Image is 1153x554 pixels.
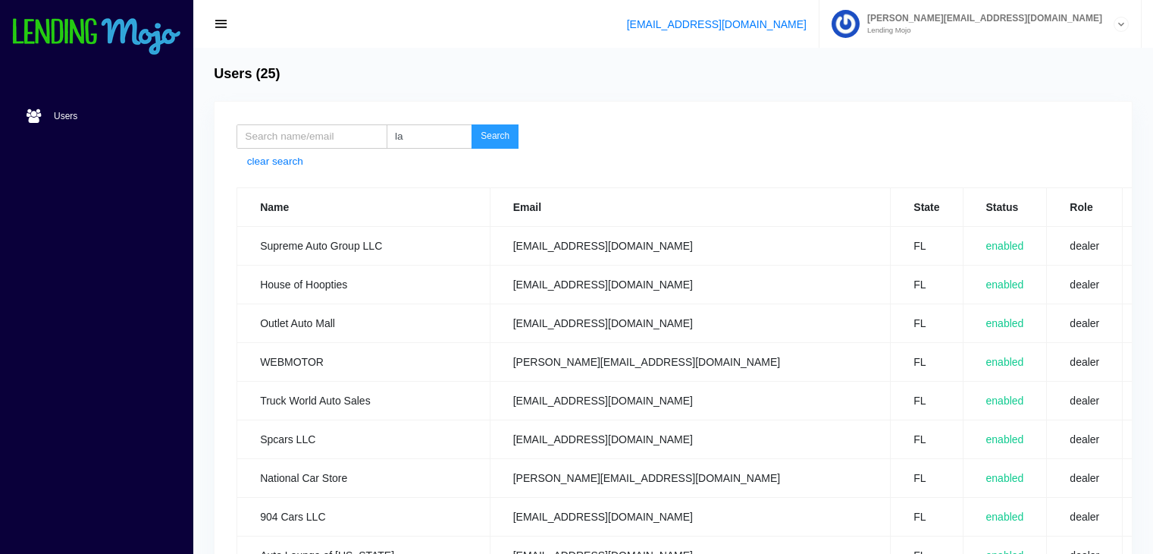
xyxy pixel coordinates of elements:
img: Profile image [832,10,860,38]
td: Supreme Auto Group LLC [237,227,490,266]
td: 904 Cars LLC [237,498,490,537]
td: Spcars LLC [237,420,490,459]
td: [EMAIL_ADDRESS][DOMAIN_NAME] [490,420,891,459]
td: WEBMOTOR [237,343,490,382]
td: FL [891,266,963,304]
th: Role [1047,188,1123,227]
td: FL [891,304,963,343]
td: FL [891,498,963,537]
td: dealer [1047,266,1123,304]
span: enabled [986,356,1024,368]
td: dealer [1047,459,1123,498]
input: State [387,124,472,149]
span: enabled [986,511,1024,523]
span: [PERSON_NAME][EMAIL_ADDRESS][DOMAIN_NAME] [860,14,1102,23]
td: dealer [1047,343,1123,382]
td: Truck World Auto Sales [237,382,490,420]
span: enabled [986,317,1024,329]
td: [PERSON_NAME][EMAIL_ADDRESS][DOMAIN_NAME] [490,343,891,382]
td: FL [891,343,963,382]
th: State [891,188,963,227]
a: [EMAIL_ADDRESS][DOMAIN_NAME] [627,18,807,30]
td: Outlet Auto Mall [237,304,490,343]
td: FL [891,227,963,266]
td: [EMAIL_ADDRESS][DOMAIN_NAME] [490,227,891,266]
span: enabled [986,472,1024,484]
td: [EMAIL_ADDRESS][DOMAIN_NAME] [490,498,891,537]
th: Email [490,188,891,227]
span: enabled [986,240,1024,252]
td: dealer [1047,382,1123,420]
img: logo-small.png [11,18,182,56]
td: FL [891,459,963,498]
td: FL [891,382,963,420]
h4: Users (25) [214,66,280,83]
span: Users [54,112,77,121]
a: clear search [247,154,303,169]
input: Search name/email [237,124,387,149]
span: enabled [986,279,1024,291]
td: FL [891,420,963,459]
th: Status [963,188,1047,227]
td: dealer [1047,420,1123,459]
button: Search [472,124,519,149]
td: dealer [1047,227,1123,266]
span: enabled [986,433,1024,445]
td: [PERSON_NAME][EMAIL_ADDRESS][DOMAIN_NAME] [490,459,891,498]
td: [EMAIL_ADDRESS][DOMAIN_NAME] [490,266,891,304]
td: dealer [1047,304,1123,343]
td: [EMAIL_ADDRESS][DOMAIN_NAME] [490,382,891,420]
small: Lending Mojo [860,27,1102,34]
td: [EMAIL_ADDRESS][DOMAIN_NAME] [490,304,891,343]
td: National Car Store [237,459,490,498]
span: enabled [986,395,1024,407]
td: dealer [1047,498,1123,537]
th: Name [237,188,490,227]
td: House of Hoopties [237,266,490,304]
